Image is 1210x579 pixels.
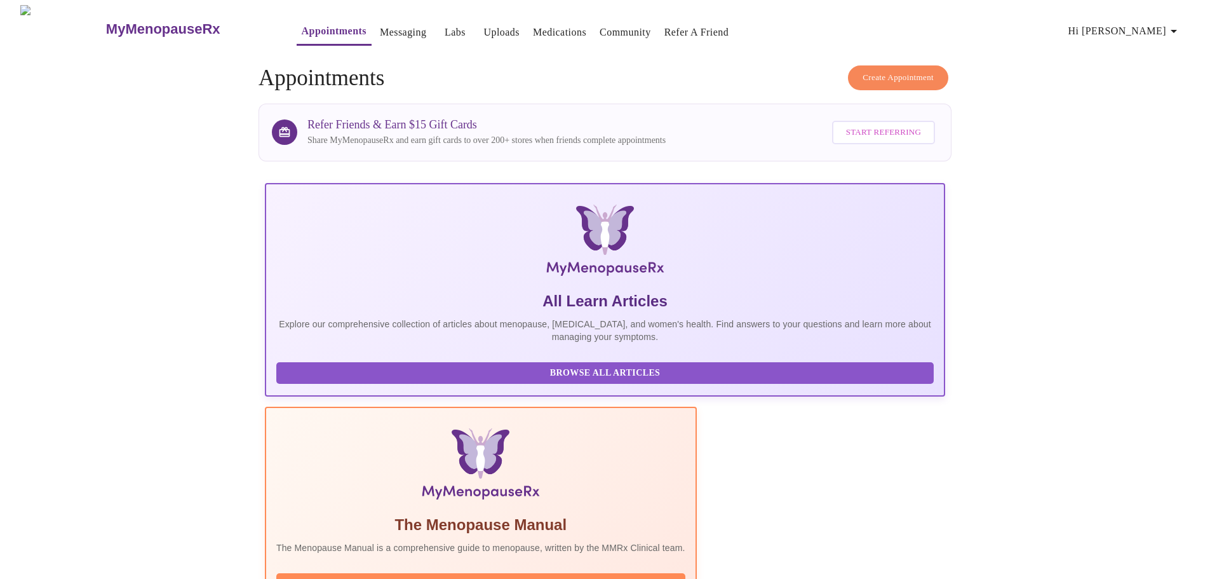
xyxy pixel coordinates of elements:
button: Hi [PERSON_NAME] [1063,18,1186,44]
a: Browse All Articles [276,367,937,378]
img: MyMenopauseRx Logo [20,5,104,53]
button: Browse All Articles [276,362,934,385]
a: Community [600,24,651,41]
a: Uploads [483,24,520,41]
button: Labs [434,20,475,45]
h4: Appointments [259,65,951,91]
span: Create Appointment [863,71,934,85]
button: Refer a Friend [659,20,734,45]
button: Messaging [375,20,431,45]
button: Create Appointment [848,65,948,90]
img: Menopause Manual [341,428,620,505]
p: Share MyMenopauseRx and earn gift cards to over 200+ stores when friends complete appointments [307,134,666,147]
h5: The Menopause Manual [276,515,685,535]
img: MyMenopauseRx Logo [379,205,831,281]
a: Start Referring [829,114,938,151]
a: Labs [445,24,466,41]
h5: All Learn Articles [276,291,934,311]
a: Medications [533,24,586,41]
span: Start Referring [846,125,921,140]
span: Hi [PERSON_NAME] [1068,22,1181,40]
a: Refer a Friend [664,24,729,41]
a: Messaging [380,24,426,41]
p: The Menopause Manual is a comprehensive guide to menopause, written by the MMRx Clinical team. [276,542,685,554]
button: Appointments [297,18,372,46]
p: Explore our comprehensive collection of articles about menopause, [MEDICAL_DATA], and women's hea... [276,318,934,343]
h3: Refer Friends & Earn $15 Gift Cards [307,118,666,132]
span: Browse All Articles [289,365,921,381]
button: Medications [528,20,591,45]
button: Uploads [478,20,525,45]
a: MyMenopauseRx [104,7,271,51]
a: Appointments [302,22,366,40]
button: Start Referring [832,121,935,144]
button: Community [595,20,656,45]
h3: MyMenopauseRx [106,21,220,37]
